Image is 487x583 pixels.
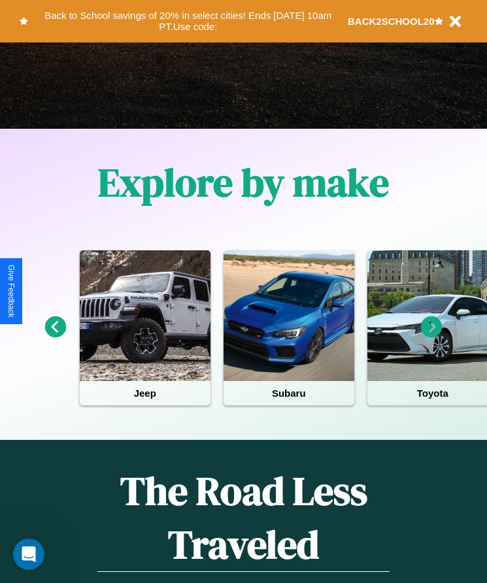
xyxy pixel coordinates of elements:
[224,381,354,405] h4: Subaru
[7,265,16,318] div: Give Feedback
[28,7,348,36] button: Back to School savings of 20% in select cities! Ends [DATE] 10am PT.Use code:
[97,464,390,572] h1: The Road Less Traveled
[348,16,435,27] b: BACK2SCHOOL20
[13,539,44,570] iframe: Intercom live chat
[98,156,389,209] h1: Explore by make
[80,381,210,405] h4: Jeep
